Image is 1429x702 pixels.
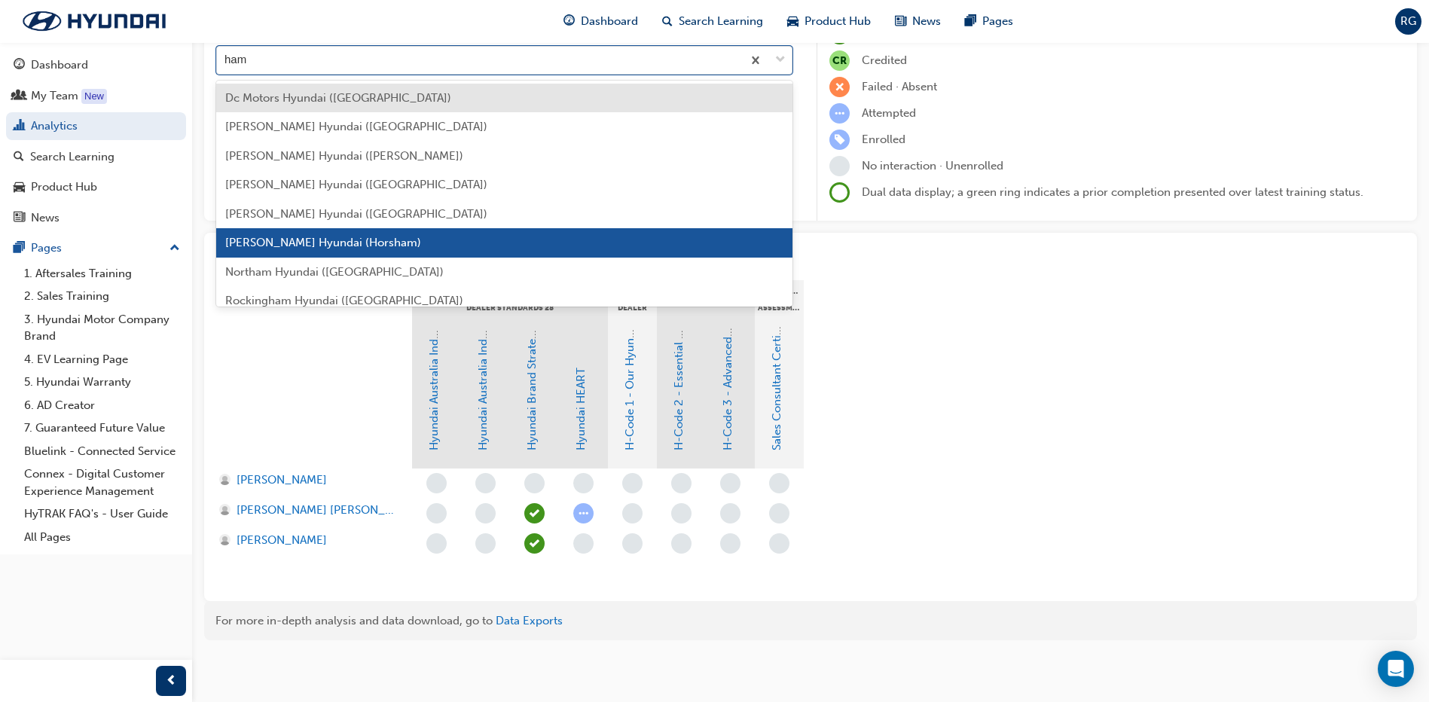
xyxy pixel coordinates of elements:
span: [PERSON_NAME] Hyundai ([GEOGRAPHIC_DATA]) [225,207,487,221]
span: learningRecordVerb_NONE-icon [475,533,496,554]
div: Tooltip anchor [81,89,107,104]
span: car-icon [787,12,798,31]
a: My Team [6,82,186,110]
input: Organisations [224,53,248,66]
a: guage-iconDashboard [551,6,650,37]
a: pages-iconPages [953,6,1025,37]
span: news-icon [14,212,25,225]
span: Dashboard [581,13,638,30]
span: learningRecordVerb_ENROLL-icon [829,130,850,150]
div: Dashboard [31,56,88,74]
a: Dashboard [6,51,186,79]
span: search-icon [662,12,673,31]
div: For more in-depth analysis and data download, go to [215,612,1406,630]
a: H-Code 2 - Essential Sales Skills [672,283,685,450]
span: car-icon [14,181,25,194]
span: learningRecordVerb_NONE-icon [426,533,447,554]
img: Trak [8,5,181,37]
span: chart-icon [14,120,25,133]
span: learningRecordVerb_COMPLETE-icon [524,533,545,554]
span: learningRecordVerb_NONE-icon [769,533,789,554]
a: 3. Hyundai Motor Company Brand [18,308,186,348]
span: learningRecordVerb_NONE-icon [524,473,545,493]
span: learningRecordVerb_NONE-icon [671,503,692,523]
div: Open Intercom Messenger [1378,651,1414,687]
a: Search Learning [6,143,186,171]
a: 5. Hyundai Warranty [18,371,186,394]
a: Sales Consultant Certification Assessment [770,232,783,450]
span: null-icon [829,50,850,71]
div: News [31,209,60,227]
span: [PERSON_NAME] [237,472,327,489]
a: [PERSON_NAME] [219,532,398,549]
div: Product Hub [31,179,97,196]
span: [PERSON_NAME] [237,532,327,549]
span: people-icon [14,90,25,103]
a: Product Hub [6,173,186,201]
button: Pages [6,234,186,262]
span: guage-icon [14,59,25,72]
a: Hyundai HEART [574,368,588,450]
span: news-icon [895,12,906,31]
span: learningRecordVerb_NONE-icon [475,473,496,493]
span: Failed · Absent [862,80,937,93]
a: H-Code 3 - Advanced Communication [721,249,734,450]
span: [PERSON_NAME] Hyundai (Horsham) [225,236,421,249]
span: Search Learning [679,13,763,30]
span: learningRecordVerb_NONE-icon [475,503,496,523]
span: learningRecordVerb_NONE-icon [671,473,692,493]
a: 4. EV Learning Page [18,348,186,371]
span: Credited [862,53,907,67]
span: learningRecordVerb_NONE-icon [829,156,850,176]
span: learningRecordVerb_PASS-icon [524,503,545,523]
span: News [912,13,941,30]
span: learningRecordVerb_NONE-icon [769,503,789,523]
span: learningRecordVerb_NONE-icon [769,473,789,493]
a: search-iconSearch Learning [650,6,775,37]
span: Product Hub [805,13,871,30]
span: Rockingham Hyundai ([GEOGRAPHIC_DATA]) [225,294,463,307]
span: search-icon [14,151,24,164]
span: pages-icon [14,242,25,255]
span: Attempted [862,106,916,120]
a: news-iconNews [883,6,953,37]
span: learningRecordVerb_ATTEMPT-icon [829,103,850,124]
span: learningRecordVerb_NONE-icon [426,473,447,493]
span: learningRecordVerb_FAIL-icon [829,77,850,97]
a: News [6,204,186,232]
a: HyTRAK FAQ's - User Guide [18,502,186,526]
span: learningRecordVerb_NONE-icon [622,503,643,523]
span: guage-icon [563,12,575,31]
div: Pages [31,240,62,257]
span: Northam Hyundai ([GEOGRAPHIC_DATA]) [225,265,444,279]
a: 2. Sales Training [18,285,186,308]
span: learningRecordVerb_NONE-icon [573,473,594,493]
a: 6. AD Creator [18,394,186,417]
span: learningRecordVerb_NONE-icon [720,533,740,554]
span: learningRecordVerb_NONE-icon [573,533,594,554]
span: [PERSON_NAME] Hyundai ([GEOGRAPHIC_DATA]) [225,120,487,133]
span: learningRecordVerb_ATTEMPT-icon [573,503,594,523]
a: 7. Guaranteed Future Value [18,417,186,440]
a: Bluelink - Connected Service [18,440,186,463]
span: learningRecordVerb_NONE-icon [622,533,643,554]
span: learningRecordVerb_NONE-icon [426,503,447,523]
span: prev-icon [166,672,177,691]
span: Pages [982,13,1013,30]
div: Search Learning [30,148,115,166]
span: learningRecordVerb_NONE-icon [720,473,740,493]
a: Analytics [6,112,186,140]
span: Dc Motors Hyundai ([GEOGRAPHIC_DATA]) [225,91,451,105]
span: RG [1400,13,1416,30]
button: RG [1395,8,1421,35]
span: Dual data display; a green ring indicates a prior completion presented over latest training status. [862,185,1363,199]
span: pages-icon [965,12,976,31]
span: up-icon [169,239,180,258]
span: [PERSON_NAME] [PERSON_NAME] [237,502,398,519]
a: [PERSON_NAME] [219,472,398,489]
span: learningRecordVerb_NONE-icon [671,533,692,554]
a: [PERSON_NAME] [PERSON_NAME] [219,502,398,519]
span: learningRecordVerb_NONE-icon [622,473,643,493]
